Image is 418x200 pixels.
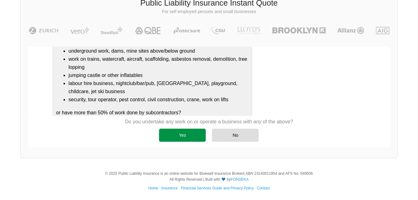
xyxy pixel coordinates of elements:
[181,186,254,190] a: Financial Services Guide and Privacy Policy
[26,27,61,34] img: Zurich | Public Liability Insurance
[257,186,270,190] a: Contact
[68,47,249,55] li: underground work, dams, mine sites above/below ground
[231,177,248,182] a: FONSEKA
[373,27,392,34] img: AIG | Public Liability Insurance
[68,79,249,96] li: labour hire business, nightclub/bar/pub, [GEOGRAPHIC_DATA], playground, childcare, jet ski business
[131,27,165,34] img: QBE | Public Liability Insurance
[68,96,249,104] li: security, tour operator, pest control, civil construction, crane, work on lifts
[98,27,125,34] img: Steadfast | Public Liability Insurance
[125,118,293,125] p: Do you undertake any work on or operate a business with any of the above?
[334,27,367,34] img: Allianz | Public Liability Insurance
[161,186,178,190] a: Insurance
[159,129,206,142] div: Yes
[148,186,158,190] a: Home
[209,27,228,34] img: CGU | Public Liability Insurance
[212,129,259,142] div: No
[234,27,264,34] img: LLOYD's | Public Liability Insurance
[270,27,328,34] img: Brooklyn | Public Liability Insurance
[68,71,249,79] li: jumping castle or other inflatables
[68,55,249,71] li: work on trains, watercraft, aircraft, scaffolding, asbestos removal, demolition, tree lopping
[68,27,92,34] img: Vero | Public Liability Insurance
[171,27,203,34] img: Protecsure | Public Liability Insurance
[25,9,393,15] p: For self employed persons and small businesses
